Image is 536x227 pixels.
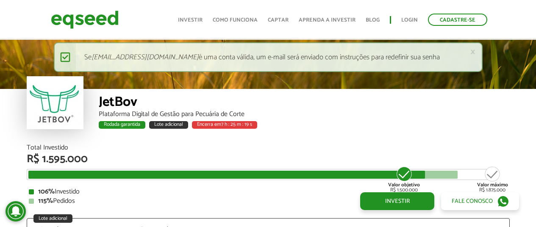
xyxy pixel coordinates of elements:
a: Investir [360,192,434,210]
div: Encerra em [192,121,257,129]
div: Lote adicional [149,121,188,129]
div: Pedidos [29,198,508,205]
a: Aprenda a investir [299,17,355,23]
a: Investir [178,17,203,23]
a: Cadastre-se [428,14,487,26]
strong: 106% [38,186,55,197]
div: R$ 1.875.000 [477,166,508,193]
strong: Valor máximo [477,181,508,189]
div: Total Investido [27,144,510,151]
a: × [470,47,475,56]
span: 7 h : 25 m : 19 s [221,120,252,128]
em: [EMAIL_ADDRESS][DOMAIN_NAME] [92,51,199,63]
a: Fale conosco [441,192,519,210]
div: JetBov [99,95,510,111]
div: Plataforma Digital de Gestão para Pecuária de Corte [99,111,510,118]
a: Login [401,17,418,23]
a: Captar [268,17,289,23]
strong: Valor objetivo [388,181,420,189]
div: Se é uma conta válida, um e-mail será enviado com instruções para redefinir sua senha [54,42,483,72]
div: Investido [29,188,508,195]
img: EqSeed [51,8,119,31]
div: R$ 1.595.000 [27,154,510,165]
div: Rodada garantida [99,121,145,129]
div: Lote adicional [33,214,72,223]
div: R$ 1.500.000 [388,166,420,193]
a: Como funciona [213,17,258,23]
strong: 115% [38,195,53,207]
a: Blog [366,17,380,23]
